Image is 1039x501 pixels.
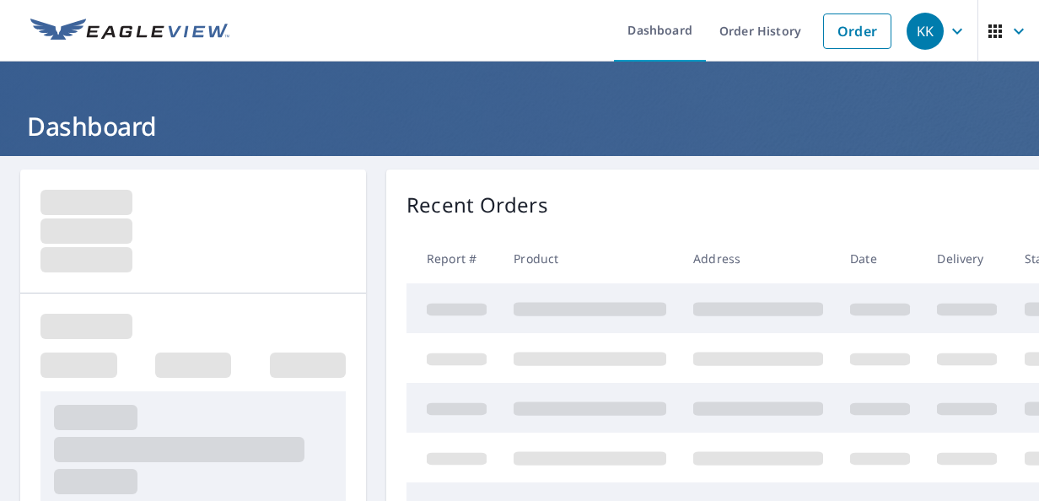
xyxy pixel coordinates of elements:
[500,234,680,283] th: Product
[406,234,500,283] th: Report #
[837,234,923,283] th: Date
[923,234,1010,283] th: Delivery
[823,13,891,49] a: Order
[406,190,548,220] p: Recent Orders
[30,19,229,44] img: EV Logo
[680,234,837,283] th: Address
[907,13,944,50] div: KK
[20,109,1019,143] h1: Dashboard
